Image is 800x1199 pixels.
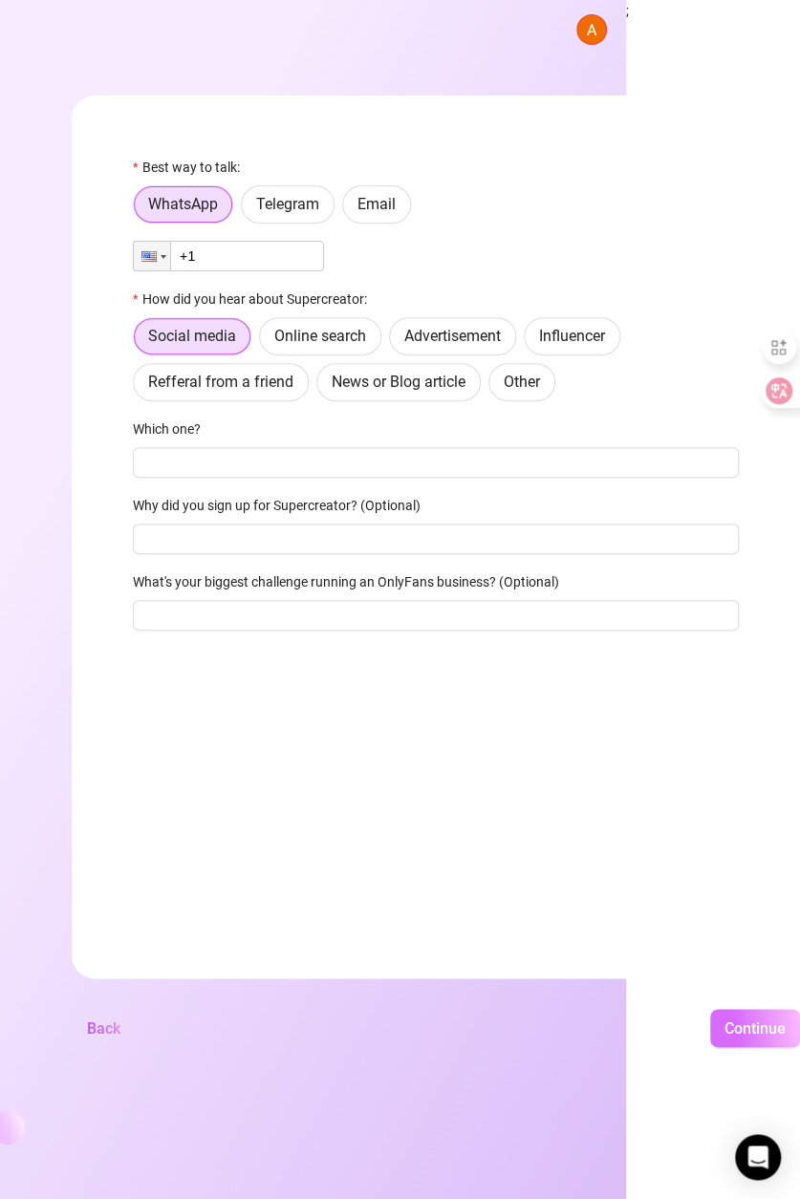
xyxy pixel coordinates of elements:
div: Open Intercom Messenger [735,1134,781,1180]
span: Advertisement [404,327,501,345]
button: Back [72,1009,136,1047]
span: Continue [724,1019,786,1038]
input: Why did you sign up for Supercreator? (Optional) [133,524,739,554]
label: Best way to talk: [133,157,251,178]
label: What's your biggest challenge running an OnlyFans business? (Optional) [133,571,572,592]
label: Why did you sign up for Supercreator? (Optional) [133,495,433,516]
span: Online search [274,327,366,345]
button: Continue [710,1009,800,1047]
label: How did you hear about Supercreator: [133,289,378,310]
span: Social media [148,327,236,345]
span: WhatsApp [148,195,218,213]
span: News or Blog article [332,373,465,391]
span: Back [87,1019,120,1038]
div: United States: + 1 [134,242,170,270]
input: 1 (702) 123-4567 [133,241,324,271]
img: ACg8ocJoF-Z1kD9Oe7firpZc728--XPV5Nvo2q195PGTEqsh1t3Jbg=s96-c [577,15,606,44]
input: What's your biggest challenge running an OnlyFans business? (Optional) [133,600,739,631]
label: Which one? [133,418,213,439]
span: Other [504,373,540,391]
span: Refferal from a friend [148,373,293,391]
span: Telegram [256,195,319,213]
span: Influencer [539,327,605,345]
input: Which one? [133,447,739,478]
span: Email [357,195,396,213]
